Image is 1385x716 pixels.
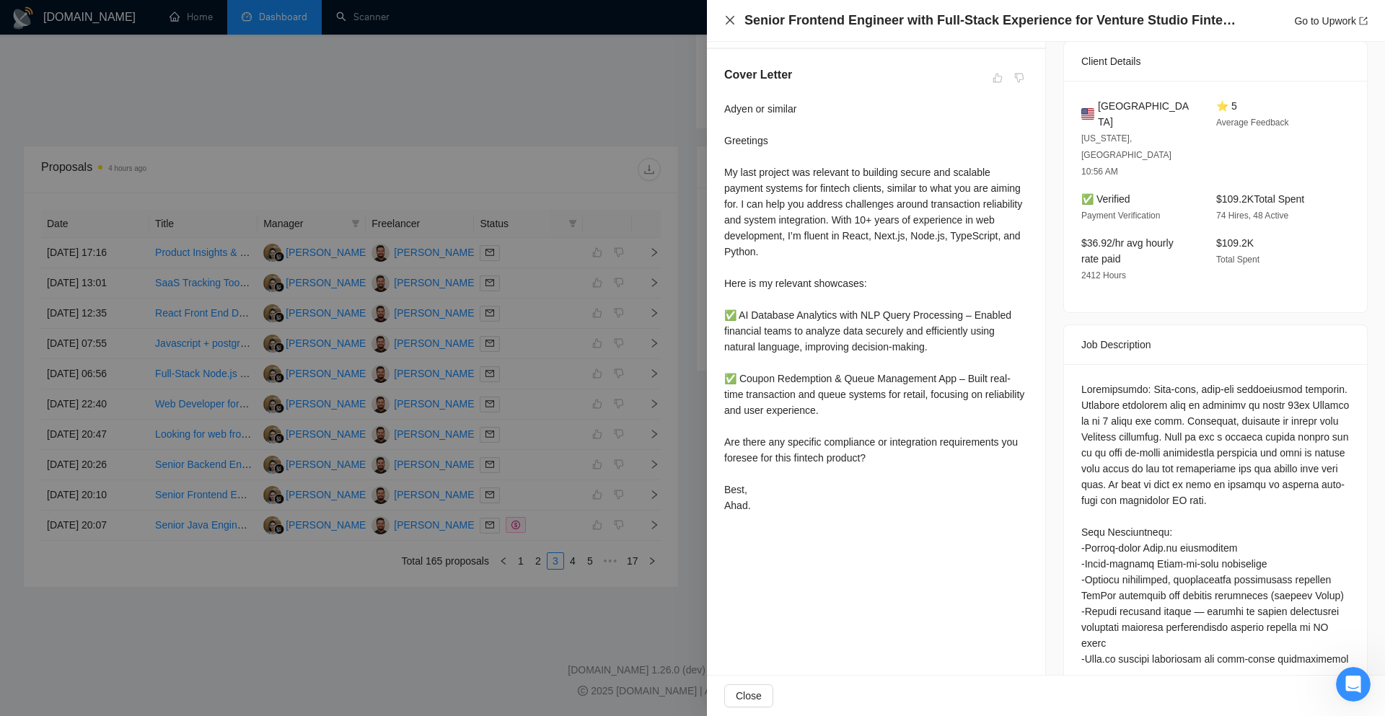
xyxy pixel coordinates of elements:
span: Payment Verification [1081,211,1160,221]
span: ✅ Verified [1081,193,1130,205]
span: export [1359,17,1368,25]
button: Close [724,684,773,707]
a: Go to Upworkexport [1294,15,1368,27]
h5: Cover Letter [724,66,792,84]
img: 🇺🇸 [1081,106,1094,122]
span: $109.2K Total Spent [1216,193,1304,205]
span: 2412 Hours [1081,270,1126,280]
div: Job Description [1081,325,1350,364]
span: Total Spent [1216,255,1259,265]
span: ⭐ 5 [1216,100,1237,112]
span: [US_STATE], [GEOGRAPHIC_DATA] 10:56 AM [1081,133,1171,177]
span: Average Feedback [1216,118,1289,128]
div: Adyen or similar Greetings My last project was relevant to building secure and scalable payment s... [724,101,1028,513]
iframe: Intercom live chat [1336,667,1371,702]
span: 74 Hires, 48 Active [1216,211,1288,221]
span: close [724,14,736,26]
button: Close [724,14,736,27]
span: [GEOGRAPHIC_DATA] [1098,98,1193,130]
h4: Senior Frontend Engineer with Full-Stack Experience for Venture Studio Fintech Product - Long Term [744,12,1242,30]
span: $109.2K [1216,237,1254,249]
span: $36.92/hr avg hourly rate paid [1081,237,1174,265]
span: Close [736,688,762,704]
div: Client Details [1081,42,1350,81]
